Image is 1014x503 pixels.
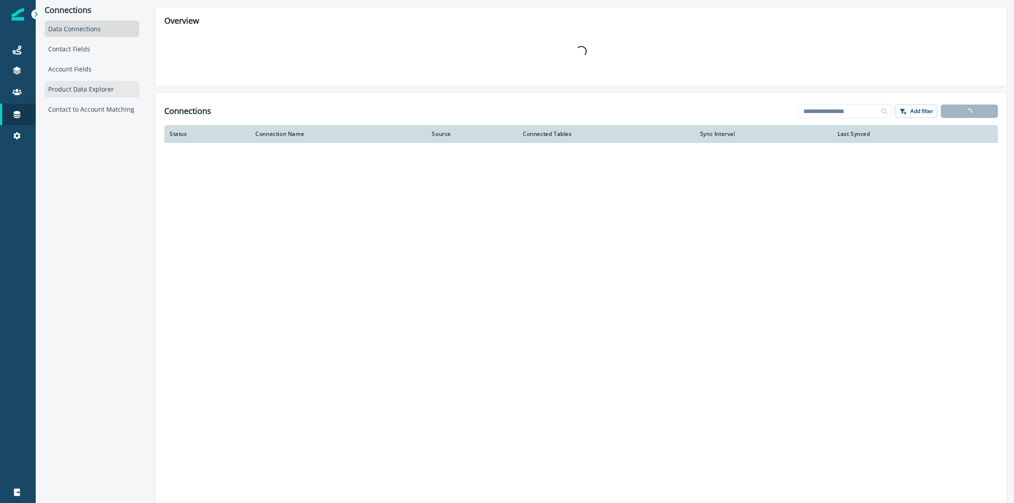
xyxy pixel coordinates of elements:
button: Add filter [895,105,937,118]
h2: Overview [164,16,998,26]
p: Add filter [910,108,933,114]
img: Inflection [12,8,24,21]
h1: Connections [164,106,211,116]
div: Connection Name [255,130,421,138]
div: Last Synced [838,130,956,138]
div: Contact Fields [45,41,139,57]
div: Product Data Explorer [45,81,139,97]
div: Connected Tables [523,130,689,138]
div: Data Connections [45,21,139,37]
p: Connections [45,5,139,15]
div: Account Fields [45,61,139,77]
div: Sync Interval [700,130,827,138]
div: Source [432,130,512,138]
div: Contact to Account Matching [45,101,139,117]
div: Status [170,130,245,138]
